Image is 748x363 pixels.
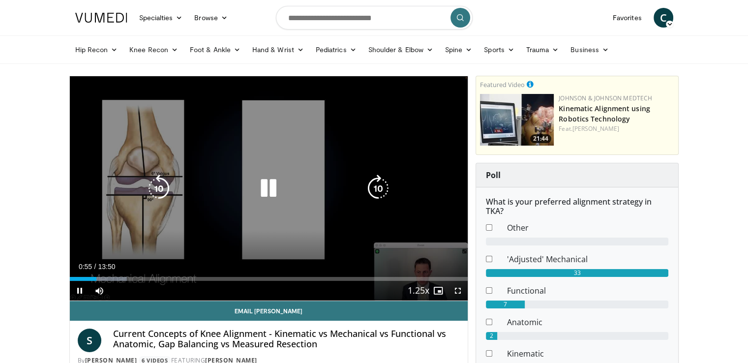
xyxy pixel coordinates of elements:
[133,8,189,28] a: Specialties
[500,316,676,328] dd: Anatomic
[500,285,676,297] dd: Functional
[70,281,90,301] button: Pause
[94,263,96,271] span: /
[480,80,525,89] small: Featured Video
[572,124,619,133] a: [PERSON_NAME]
[276,6,473,30] input: Search topics, interventions
[500,222,676,234] dd: Other
[98,263,115,271] span: 13:50
[559,124,674,133] div: Feat.
[439,40,478,60] a: Spine
[79,263,92,271] span: 0:55
[486,170,501,181] strong: Poll
[480,94,554,146] img: 85482610-0380-4aae-aa4a-4a9be0c1a4f1.150x105_q85_crop-smart_upscale.jpg
[654,8,673,28] a: C
[559,94,652,102] a: Johnson & Johnson MedTech
[486,197,668,216] h6: What is your preferred alignment strategy in TKA?
[310,40,362,60] a: Pediatrics
[428,281,448,301] button: Enable picture-in-picture mode
[246,40,310,60] a: Hand & Wrist
[123,40,184,60] a: Knee Recon
[500,253,676,265] dd: 'Adjusted' Mechanical
[500,348,676,360] dd: Kinematic
[409,281,428,301] button: Playback Rate
[480,94,554,146] a: 21:44
[448,281,468,301] button: Fullscreen
[70,277,468,281] div: Progress Bar
[530,134,551,143] span: 21:44
[78,329,101,352] a: S
[113,329,460,350] h4: Current Concepts of Knee Alignment - Kinematic vs Mechanical vs Functional vs Anatomic, Gap Balan...
[70,76,468,301] video-js: Video Player
[565,40,615,60] a: Business
[69,40,124,60] a: Hip Recon
[362,40,439,60] a: Shoulder & Elbow
[559,104,650,123] a: Kinematic Alignment using Robotics Technology
[478,40,520,60] a: Sports
[520,40,565,60] a: Trauma
[486,332,497,340] div: 2
[486,301,525,308] div: 7
[90,281,109,301] button: Mute
[486,269,668,277] div: 33
[70,301,468,321] a: Email [PERSON_NAME]
[75,13,127,23] img: VuMedi Logo
[607,8,648,28] a: Favorites
[188,8,234,28] a: Browse
[184,40,246,60] a: Foot & Ankle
